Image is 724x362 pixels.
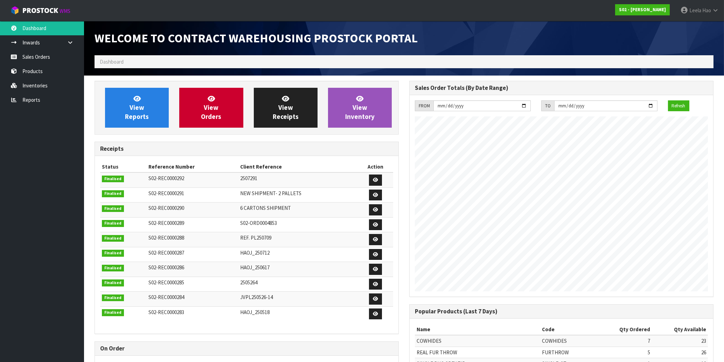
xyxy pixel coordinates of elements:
[100,161,147,172] th: Status
[149,294,185,300] span: S02-REC0000284
[240,175,257,182] span: 2507291
[100,345,393,352] h3: On Order
[702,7,711,14] span: Hao
[179,88,243,128] a: ViewOrders
[652,335,708,347] td: 23
[149,220,185,226] span: S02-REC0000289
[100,58,124,65] span: Dashboard
[415,335,540,347] td: COWHIDES
[102,190,124,197] span: Finalised
[149,234,185,241] span: S02-REC0000288
[238,161,358,172] th: Client Reference
[598,324,652,335] th: Qty Ordered
[149,175,185,182] span: S02-REC0000292
[240,190,301,197] span: NEW SHIPMENT- 2 PALLETS
[147,161,239,172] th: Reference Number
[598,347,652,358] td: 5
[95,30,418,45] span: Welcome to Contract Warehousing ProStock Portal
[102,265,124,272] span: Finalised
[240,294,273,300] span: JVPL250526-14
[240,309,270,315] span: HAOJ_250518
[240,234,271,241] span: REF. PL250709
[240,249,270,256] span: HAOJ_250712
[345,94,375,121] span: View Inventory
[240,205,291,211] span: 6 CARTONS SHIPMENT
[328,88,392,128] a: ViewInventory
[240,264,270,271] span: HAOJ_250617
[415,100,433,112] div: FROM
[100,145,393,152] h3: Receipts
[240,220,277,226] span: S02-ORD0004853
[415,324,540,335] th: Name
[415,85,708,91] h3: Sales Order Totals (By Date Range)
[652,347,708,358] td: 26
[102,250,124,257] span: Finalised
[598,335,652,347] td: 7
[668,100,689,112] button: Refresh
[254,88,318,128] a: ViewReceipts
[149,249,185,256] span: S02-REC0000287
[415,308,708,315] h3: Popular Products (Last 7 Days)
[102,235,124,242] span: Finalised
[60,8,70,14] small: WMS
[415,347,540,358] td: REAL FUR THROW
[149,190,185,197] span: S02-REC0000291
[11,6,19,15] img: cube-alt.png
[105,88,169,128] a: ViewReports
[102,205,124,212] span: Finalised
[358,161,393,172] th: Action
[102,279,124,286] span: Finalised
[540,335,598,347] td: COWHIDES
[149,279,185,286] span: S02-REC0000285
[689,7,701,14] span: Leela
[652,324,708,335] th: Qty Available
[125,94,149,121] span: View Reports
[102,294,124,301] span: Finalised
[201,94,221,121] span: View Orders
[240,279,257,286] span: 2505264
[102,176,124,183] span: Finalised
[540,324,598,335] th: Code
[619,7,666,13] strong: S02 - [PERSON_NAME]
[149,205,185,211] span: S02-REC0000290
[540,347,598,358] td: FURTHROW
[102,220,124,227] span: Finalised
[149,309,185,315] span: S02-REC0000283
[102,309,124,316] span: Finalised
[273,94,299,121] span: View Receipts
[541,100,554,112] div: TO
[22,6,58,15] span: ProStock
[149,264,185,271] span: S02-REC0000286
